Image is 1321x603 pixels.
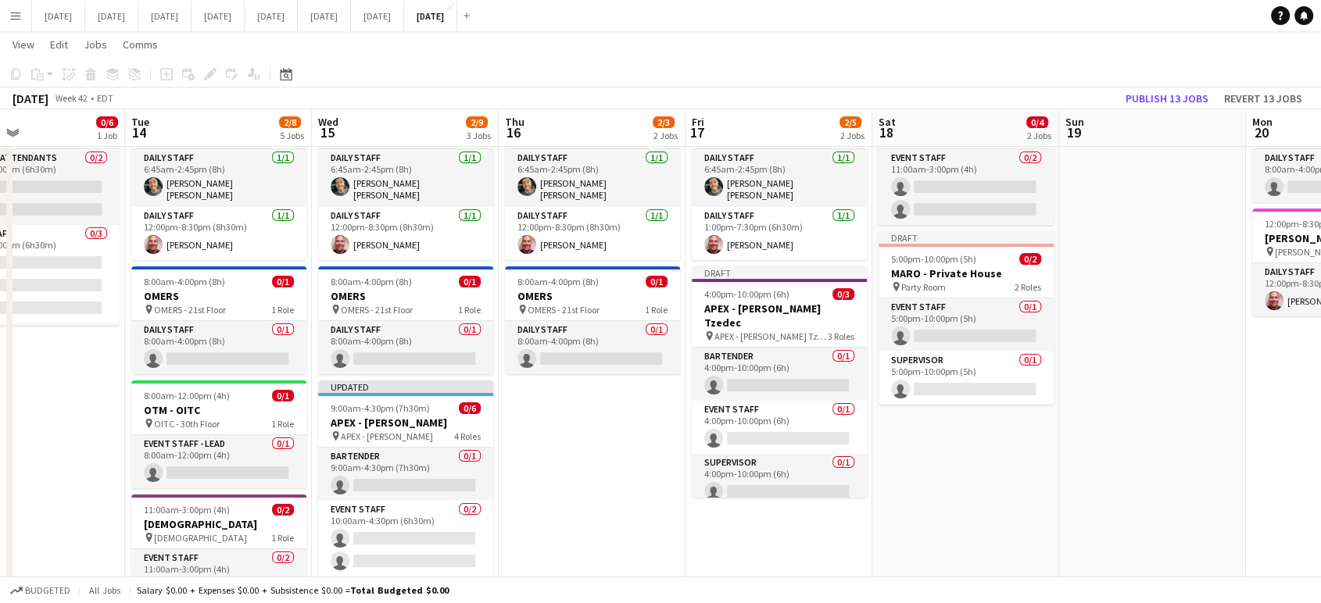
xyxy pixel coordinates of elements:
[876,123,896,141] span: 18
[32,1,85,31] button: [DATE]
[331,402,430,414] span: 9:00am-4:30pm (7h30m)
[245,1,298,31] button: [DATE]
[653,130,678,141] div: 2 Jobs
[879,95,1054,225] app-job-card: 11:00am-3:00pm (4h)0/2[DEMOGRAPHIC_DATA] [DEMOGRAPHIC_DATA]1 RoleEvent Staff0/211:00am-3:00pm (4h)
[318,448,493,501] app-card-role: Bartender0/19:00am-4:30pm (7h30m)
[505,289,680,303] h3: OMERS
[271,532,294,544] span: 1 Role
[116,34,164,55] a: Comms
[50,37,68,52] span: Edit
[459,402,481,414] span: 0/6
[879,351,1054,405] app-card-role: Supervisor0/15:00pm-10:00pm (5h)
[131,517,306,531] h3: [DEMOGRAPHIC_DATA]
[832,288,854,300] span: 0/3
[692,348,867,401] app-card-role: Bartender0/14:00pm-10:00pm (6h)
[653,116,675,128] span: 2/3
[692,149,867,207] app-card-role: Daily Staff1/16:45am-2:45pm (8h)[PERSON_NAME] [PERSON_NAME]
[318,289,493,303] h3: OMERS
[714,330,828,342] span: APEX - [PERSON_NAME] Tzedec
[318,95,493,260] app-job-card: 6:45am-8:30pm (13h45m)2/2[PERSON_NAME] [PERSON_NAME] - 40th Floor2 RolesDaily Staff1/16:45am-2:45...
[646,276,668,287] span: 0/1
[1218,88,1308,109] button: Revert 13 jobs
[459,276,481,287] span: 0/1
[692,95,867,260] app-job-card: 6:45am-7:30pm (12h45m)2/2[PERSON_NAME] [PERSON_NAME] - 40th Floor2 RolesDaily Staff1/16:45am-2:45...
[131,403,306,417] h3: OTM - OITC
[704,288,789,300] span: 4:00pm-10:00pm (6h)
[77,34,113,55] a: Jobs
[138,1,192,31] button: [DATE]
[458,304,481,316] span: 1 Role
[272,390,294,401] span: 0/1
[689,123,704,141] span: 17
[144,390,230,401] span: 8:00am-12:00pm (4h)
[1250,123,1273,141] span: 20
[879,298,1054,351] app-card-role: Event Staff0/15:00pm-10:00pm (5h)
[318,207,493,260] app-card-role: Daily Staff1/112:00pm-8:30pm (8h30m)[PERSON_NAME]
[271,304,294,316] span: 1 Role
[692,266,867,498] app-job-card: Draft4:00pm-10:00pm (6h)0/3APEX - [PERSON_NAME] Tzedec APEX - [PERSON_NAME] Tzedec3 RolesBartende...
[131,115,149,129] span: Tue
[97,92,113,104] div: EDT
[891,253,976,265] span: 5:00pm-10:00pm (5h)
[839,116,861,128] span: 2/5
[404,1,457,31] button: [DATE]
[271,418,294,430] span: 1 Role
[350,584,449,596] span: Total Budgeted $0.00
[316,123,338,141] span: 15
[25,585,70,596] span: Budgeted
[341,304,413,316] span: OMERS - 21st Floor
[13,91,48,106] div: [DATE]
[84,37,107,52] span: Jobs
[1252,115,1273,129] span: Mon
[131,435,306,488] app-card-role: Event Staff - Lead0/18:00am-12:00pm (4h)
[97,130,117,141] div: 1 Job
[280,130,304,141] div: 5 Jobs
[351,1,404,31] button: [DATE]
[879,231,1054,244] div: Draft
[454,430,481,442] span: 4 Roles
[505,149,680,207] app-card-role: Daily Staff1/16:45am-2:45pm (8h)[PERSON_NAME] [PERSON_NAME]
[123,37,158,52] span: Comms
[131,289,306,303] h3: OMERS
[505,207,680,260] app-card-role: Daily Staff1/112:00pm-8:30pm (8h30m)[PERSON_NAME]
[879,231,1054,405] app-job-card: Draft5:00pm-10:00pm (5h)0/2MARO - Private House Party Room2 RolesEvent Staff0/15:00pm-10:00pm (5h...
[318,266,493,374] div: 8:00am-4:00pm (8h)0/1OMERS OMERS - 21st Floor1 RoleDaily Staff0/18:00am-4:00pm (8h)
[192,1,245,31] button: [DATE]
[154,304,226,316] span: OMERS - 21st Floor
[528,304,600,316] span: OMERS - 21st Floor
[8,582,73,599] button: Budgeted
[137,584,449,596] div: Salary $0.00 + Expenses $0.00 + Subsistence $0.00 =
[503,123,524,141] span: 16
[692,301,867,330] h3: APEX - [PERSON_NAME] Tzedec
[1015,281,1041,293] span: 2 Roles
[318,321,493,374] app-card-role: Daily Staff0/18:00am-4:00pm (8h)
[505,321,680,374] app-card-role: Daily Staff0/18:00am-4:00pm (8h)
[131,266,306,374] app-job-card: 8:00am-4:00pm (8h)0/1OMERS OMERS - 21st Floor1 RoleDaily Staff0/18:00am-4:00pm (8h)
[131,149,306,207] app-card-role: Daily Staff1/16:45am-2:45pm (8h)[PERSON_NAME] [PERSON_NAME]
[1065,115,1084,129] span: Sun
[144,504,230,516] span: 11:00am-3:00pm (4h)
[840,130,865,141] div: 2 Jobs
[1019,253,1041,265] span: 0/2
[96,116,118,128] span: 0/6
[692,115,704,129] span: Fri
[279,116,301,128] span: 2/8
[467,130,491,141] div: 3 Jobs
[505,95,680,260] app-job-card: 6:45am-8:30pm (13h45m)2/2[PERSON_NAME] [PERSON_NAME] - 40th Floor2 RolesDaily Staff1/16:45am-2:45...
[692,401,867,454] app-card-role: Event Staff0/14:00pm-10:00pm (6h)
[901,281,946,293] span: Party Room
[13,37,34,52] span: View
[129,123,149,141] span: 14
[86,584,124,596] span: All jobs
[692,207,867,260] app-card-role: Daily Staff1/11:00pm-7:30pm (6h30m)[PERSON_NAME]
[1119,88,1215,109] button: Publish 13 jobs
[131,95,306,260] app-job-card: 6:45am-8:30pm (13h45m)2/2[PERSON_NAME] [PERSON_NAME] - 40th Floor2 RolesDaily Staff1/16:45am-2:45...
[272,504,294,516] span: 0/2
[85,1,138,31] button: [DATE]
[505,115,524,129] span: Thu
